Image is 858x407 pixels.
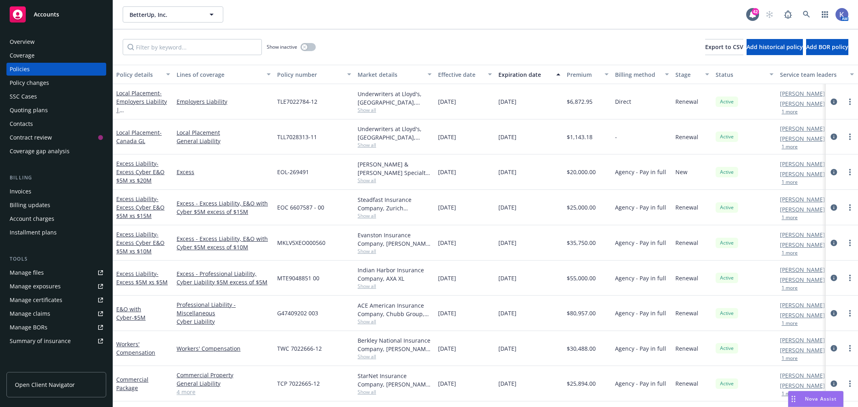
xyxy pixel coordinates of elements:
[130,10,199,19] span: BetterUp, Inc.
[177,168,271,176] a: Excess
[615,309,666,317] span: Agency - Pay in full
[6,76,106,89] a: Policy changes
[615,344,666,353] span: Agency - Pay in full
[6,212,106,225] a: Account charges
[788,391,798,407] div: Drag to move
[123,39,262,55] input: Filter by keyword...
[277,309,318,317] span: G47409202 003
[116,160,165,184] a: Excess Liability
[438,168,456,176] span: [DATE]
[6,321,106,334] a: Manage BORs
[845,203,855,212] a: more
[277,274,319,282] span: MTE9048851 00
[567,133,593,141] span: $1,143.18
[780,70,845,79] div: Service team leaders
[829,343,839,353] a: circleInformation
[10,335,71,347] div: Summary of insurance
[675,97,698,106] span: Renewal
[498,168,516,176] span: [DATE]
[782,109,798,114] button: 1 more
[6,145,106,158] a: Coverage gap analysis
[358,388,432,395] span: Show all
[719,98,735,105] span: Active
[780,301,825,309] a: [PERSON_NAME]
[10,76,49,89] div: Policy changes
[6,280,106,293] a: Manage exposures
[780,371,825,380] a: [PERSON_NAME]
[438,97,456,106] span: [DATE]
[615,168,666,176] span: Agency - Pay in full
[15,380,75,389] span: Open Client Navigator
[845,132,855,142] a: more
[177,388,271,396] a: 4 more
[358,107,432,113] span: Show all
[354,65,435,84] button: Market details
[615,274,666,282] span: Agency - Pay in full
[719,169,735,176] span: Active
[10,226,57,239] div: Installment plans
[177,344,271,353] a: Workers' Compensation
[719,274,735,282] span: Active
[6,104,106,117] a: Quoting plans
[277,344,322,353] span: TWC 7022666-12
[10,199,50,212] div: Billing updates
[798,6,815,23] a: Search
[123,6,223,23] button: BetterUp, Inc.
[498,238,516,247] span: [DATE]
[6,63,106,76] a: Policies
[719,204,735,211] span: Active
[10,90,37,103] div: SSC Cases
[612,65,672,84] button: Billing method
[780,346,825,354] a: [PERSON_NAME]
[177,317,271,326] a: Cyber Liability
[615,70,660,79] div: Billing method
[780,160,825,168] a: [PERSON_NAME]
[845,167,855,177] a: more
[498,203,516,212] span: [DATE]
[675,168,687,176] span: New
[10,49,35,62] div: Coverage
[6,174,106,182] div: Billing
[845,97,855,107] a: more
[116,89,167,131] span: - Employers Liability | [GEOGRAPHIC_DATA] EL
[835,8,848,21] img: photo
[277,203,324,212] span: EOC 6607587 - 00
[782,356,798,361] button: 1 more
[116,376,148,392] a: Commercial Package
[10,321,47,334] div: Manage BORs
[10,307,50,320] div: Manage claims
[782,215,798,220] button: 1 more
[116,230,165,255] a: Excess Liability
[177,371,271,379] a: Commercial Property
[672,65,712,84] button: Stage
[177,137,271,145] a: General Liability
[10,280,61,293] div: Manage exposures
[358,160,432,177] div: [PERSON_NAME] & [PERSON_NAME] Specialty Insurance Company, [PERSON_NAME] & [PERSON_NAME] ([GEOGRA...
[719,310,735,317] span: Active
[564,65,612,84] button: Premium
[498,133,516,141] span: [DATE]
[10,63,30,76] div: Policies
[567,309,596,317] span: $80,957.00
[6,49,106,62] a: Coverage
[567,168,596,176] span: $20,000.00
[705,39,743,55] button: Export to CSV
[782,144,798,149] button: 1 more
[788,391,844,407] button: Nova Assist
[805,395,837,402] span: Nova Assist
[716,70,765,79] div: Status
[780,275,825,284] a: [PERSON_NAME]
[277,97,317,106] span: TLE7022784-12
[358,248,432,255] span: Show all
[358,372,432,388] div: StarNet Insurance Company, [PERSON_NAME] Corporation
[6,266,106,279] a: Manage files
[495,65,564,84] button: Expiration date
[116,70,161,79] div: Policy details
[358,353,432,360] span: Show all
[438,133,456,141] span: [DATE]
[10,266,44,279] div: Manage files
[780,124,825,133] a: [PERSON_NAME]
[6,364,106,372] div: Analytics hub
[438,344,456,353] span: [DATE]
[498,274,516,282] span: [DATE]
